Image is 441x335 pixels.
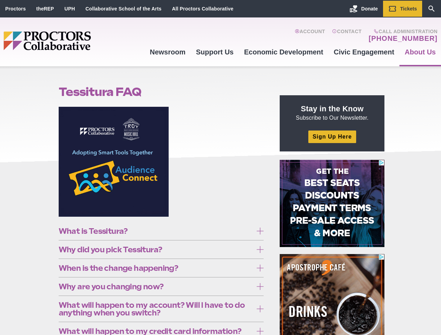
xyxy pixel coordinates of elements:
[344,1,383,17] a: Donate
[332,29,362,43] a: Contact
[65,6,75,12] a: UPH
[59,264,253,272] span: When is the change happening?
[399,43,441,61] a: About Us
[280,160,384,247] iframe: Advertisement
[383,1,422,17] a: Tickets
[361,6,378,12] span: Donate
[191,43,239,61] a: Support Us
[367,29,438,34] span: Call Administration
[301,104,364,113] strong: Stay in the Know
[86,6,162,12] a: Collaborative School of the Arts
[329,43,399,61] a: Civic Engagement
[172,6,233,12] a: All Proctors Collaborative
[288,104,376,122] p: Subscribe to Our Newsletter.
[59,85,264,98] h1: Tessitura FAQ
[308,131,356,143] a: Sign Up Here
[145,43,191,61] a: Newsroom
[59,327,253,335] span: What will happen to my credit card information?
[59,301,253,317] span: What will happen to my account? Will I have to do anything when you switch?
[369,34,438,43] a: [PHONE_NUMBER]
[295,29,325,43] a: Account
[400,6,417,12] span: Tickets
[5,6,26,12] a: Proctors
[422,1,441,17] a: Search
[239,43,329,61] a: Economic Development
[3,31,145,50] img: Proctors logo
[36,6,54,12] a: theREP
[59,283,253,290] span: Why are you changing now?
[59,246,253,253] span: Why did you pick Tessitura?
[59,227,253,235] span: What is Tessitura?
